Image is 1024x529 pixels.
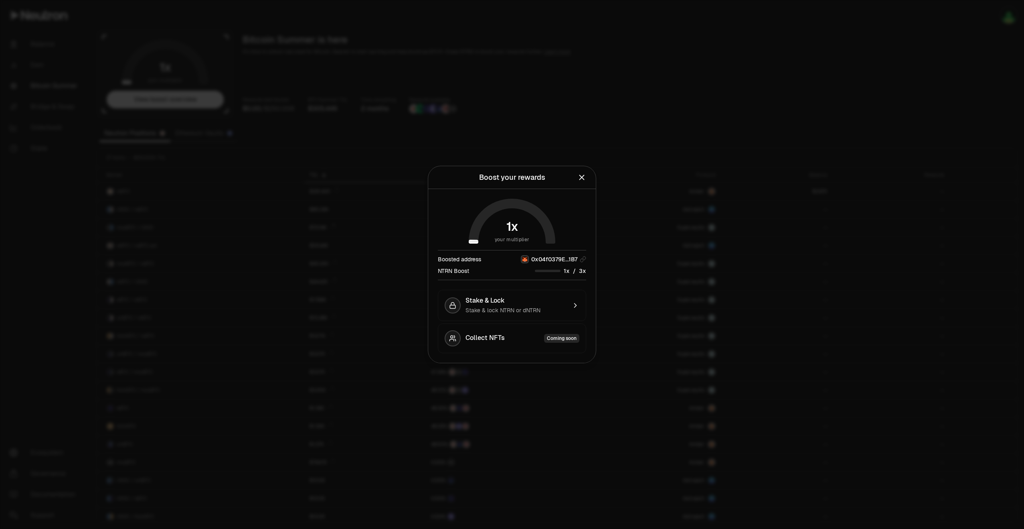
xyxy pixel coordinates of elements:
button: Collect NFTsComing soon [438,324,586,353]
span: 0x04f0379E...1B7 [531,255,577,263]
div: NTRN Boost [438,267,469,275]
button: MetaMask0x04f0379E...1B7 [521,255,586,263]
span: your multiplier [495,236,530,244]
span: Stake & lock NTRN or dNTRN [465,307,540,314]
img: MetaMask [522,256,528,262]
div: / [535,267,586,275]
span: Stake & Lock [465,297,505,305]
div: Boosted address [438,255,481,263]
div: Coming soon [544,334,579,343]
button: Stake & LockStake & lock NTRN or dNTRN [438,290,586,321]
div: Boost your rewards [479,172,545,183]
span: Collect NFTs [465,334,505,343]
button: Close [577,172,586,183]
